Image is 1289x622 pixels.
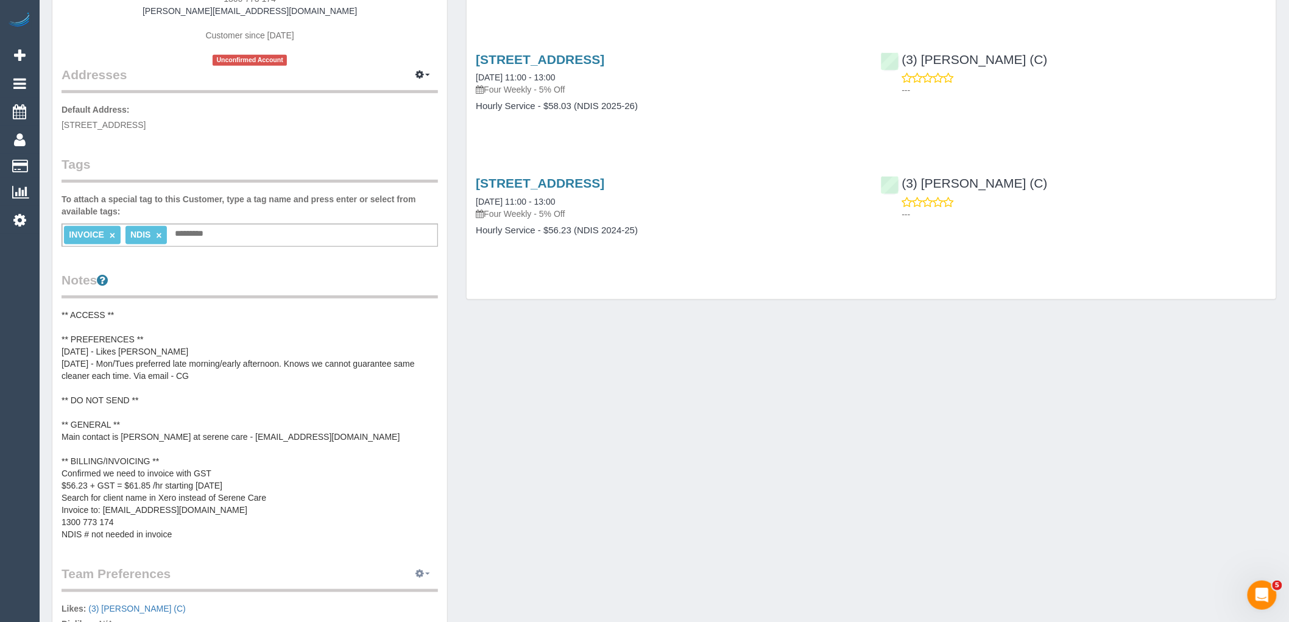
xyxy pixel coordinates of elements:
a: [PERSON_NAME][EMAIL_ADDRESS][DOMAIN_NAME] [143,6,357,16]
label: Default Address: [62,104,130,116]
pre: ** ACCESS ** ** PREFERENCES ** [DATE] - Likes [PERSON_NAME] [DATE] - Mon/Tues preferred late morn... [62,309,438,540]
a: × [156,230,161,241]
span: Customer since [DATE] [206,30,294,40]
legend: Notes [62,271,438,299]
a: [DATE] 11:00 - 13:00 [476,197,555,207]
a: [STREET_ADDRESS] [476,176,604,190]
h4: Hourly Service - $58.03 (NDIS 2025-26) [476,101,862,111]
h4: Hourly Service - $56.23 (NDIS 2024-25) [476,225,862,236]
a: [DATE] 11:00 - 13:00 [476,72,555,82]
a: × [110,230,115,241]
p: --- [902,208,1267,221]
a: (3) [PERSON_NAME] (C) [881,52,1048,66]
legend: Tags [62,155,438,183]
label: Likes: [62,603,86,615]
label: To attach a special tag to this Customer, type a tag name and press enter or select from availabl... [62,193,438,217]
p: Four Weekly - 5% Off [476,83,862,96]
img: Automaid Logo [7,12,32,29]
span: INVOICE [69,230,104,239]
a: (3) [PERSON_NAME] (C) [88,604,185,613]
span: [STREET_ADDRESS] [62,120,146,130]
p: Four Weekly - 5% Off [476,208,862,220]
iframe: Intercom live chat [1248,581,1277,610]
a: (3) [PERSON_NAME] (C) [881,176,1048,190]
a: [STREET_ADDRESS] [476,52,604,66]
legend: Team Preferences [62,565,438,592]
span: 5 [1273,581,1282,590]
p: --- [902,84,1267,96]
span: NDIS [130,230,150,239]
span: Unconfirmed Account [213,55,287,65]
